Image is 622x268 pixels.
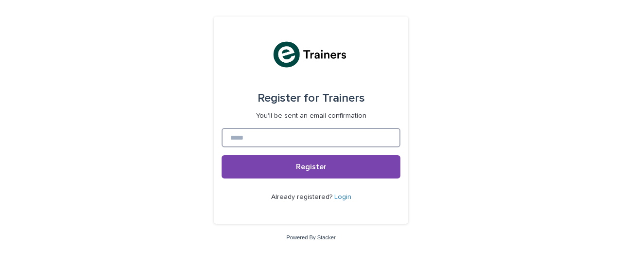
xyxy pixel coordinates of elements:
img: K0CqGN7SDeD6s4JG8KQk [271,40,351,69]
span: Register [296,163,327,171]
a: Powered By Stacker [286,234,335,240]
a: Login [334,194,351,200]
span: Register for [258,92,319,104]
button: Register [222,155,400,179]
div: Trainers [258,85,365,112]
span: Already registered? [271,194,334,200]
p: You'll be sent an email confirmation [256,112,366,120]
